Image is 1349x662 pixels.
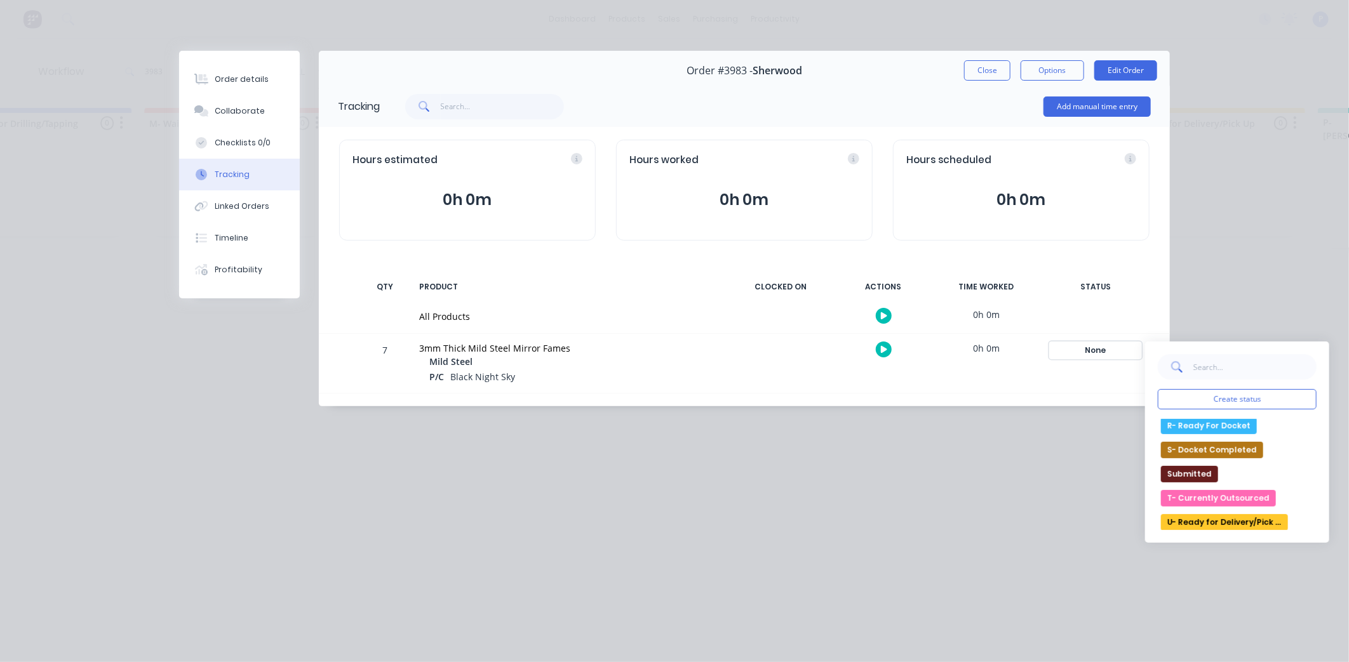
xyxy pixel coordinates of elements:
button: R- Ready For Docket [1161,418,1257,434]
span: Black Night Sky [450,371,515,383]
div: Collaborate [215,105,265,117]
div: Tracking [338,99,380,114]
div: Tracking [215,169,250,180]
input: Search... [441,94,565,119]
span: Order #3983 - [687,65,753,77]
button: Timeline [179,222,300,254]
button: Collaborate [179,95,300,127]
div: All Products [419,310,718,323]
button: Create status [1158,389,1317,409]
button: Add manual time entry [1044,96,1151,117]
div: PRODUCT [412,274,725,300]
button: Profitability [179,254,300,286]
span: Sherwood [753,65,802,77]
div: CLOCKED ON [733,274,828,300]
div: 7 [366,336,404,393]
button: S- Docket Completed [1161,442,1263,458]
div: Timeline [215,232,248,244]
button: T- Currently Outsourced [1161,490,1276,506]
div: Order details [215,74,269,85]
button: Order details [179,63,300,95]
div: Linked Orders [215,201,269,212]
span: Mild Steel [429,355,473,368]
button: None [1049,341,1142,359]
div: TIME WORKED [939,274,1034,300]
div: ACTIONS [836,274,931,300]
button: U- Ready for Delivery/Pick Up [1161,514,1288,531]
div: Profitability [215,264,262,275]
div: STATUS [1042,274,1150,300]
div: Checklists 0/0 [215,137,271,149]
button: Checklists 0/0 [179,127,300,159]
button: Options [1021,60,1084,81]
div: QTY [366,274,404,300]
button: Close [964,60,1010,81]
button: 0h 0m [629,188,859,212]
span: Hours estimated [352,153,438,168]
input: Search... [1193,354,1317,380]
button: 0h 0m [906,188,1136,212]
span: Hours scheduled [906,153,991,168]
button: 0h 0m [352,188,582,212]
button: Tracking [179,159,300,190]
button: Linked Orders [179,190,300,222]
span: Hours worked [629,153,699,168]
div: 3mm Thick Mild Steel Mirror Fames [419,341,718,355]
div: 0h 0m [939,300,1034,329]
div: None [1050,342,1141,359]
span: P/C [429,370,444,383]
div: 0h 0m [939,334,1034,362]
button: Edit Order [1094,60,1157,81]
button: Submitted [1161,466,1218,482]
